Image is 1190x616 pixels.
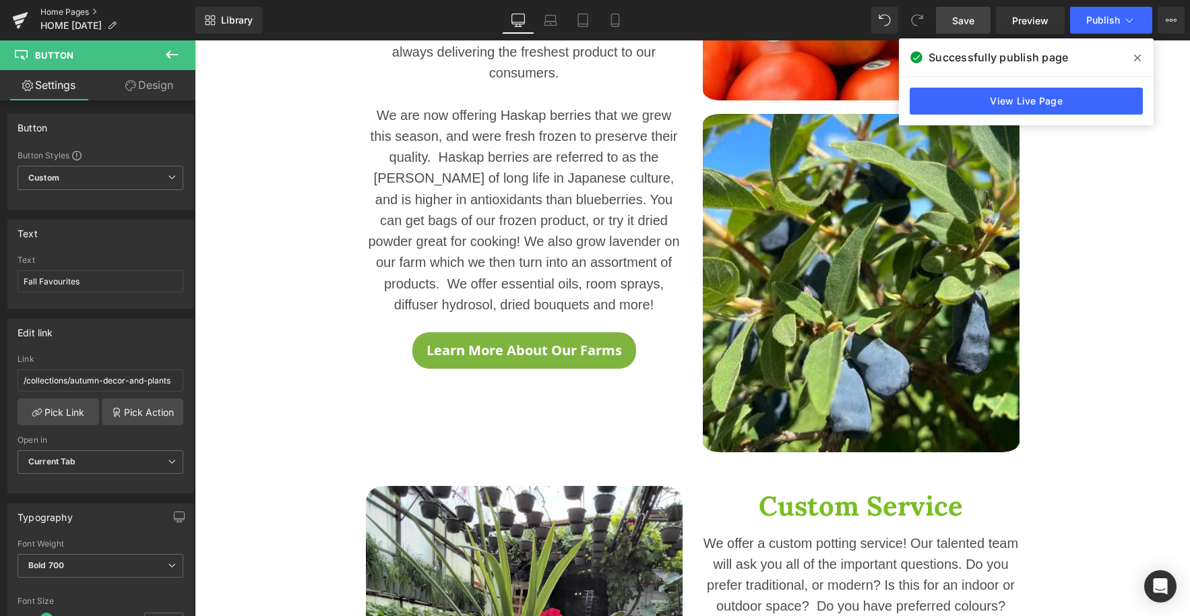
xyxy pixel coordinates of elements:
[904,7,931,34] button: Redo
[173,67,484,272] span: We are now offering Haskap berries that we grew this season, and were fresh frozen to preserve th...
[952,13,974,28] span: Save
[28,560,64,570] b: Bold 700
[218,292,441,328] a: Learn More About Our Farms
[18,255,183,265] div: Text
[1012,13,1048,28] span: Preview
[18,115,47,133] div: Button
[910,88,1143,115] a: View Live Page
[567,7,599,34] a: Tablet
[871,7,898,34] button: Undo
[195,7,262,34] a: New Library
[502,7,534,34] a: Desktop
[1070,7,1152,34] button: Publish
[28,456,76,466] b: Current Tab
[1158,7,1185,34] button: More
[35,50,73,61] span: Button
[18,319,53,338] div: Edit link
[18,504,73,523] div: Typography
[18,435,183,445] div: Open in
[232,301,427,319] span: Learn More About Our Farms
[1144,570,1177,603] div: Open Intercom Messenger
[18,150,183,160] div: Button Styles
[18,355,183,364] div: Link
[1086,15,1120,26] span: Publish
[18,596,183,606] div: Font Size
[100,70,198,100] a: Design
[996,7,1065,34] a: Preview
[599,7,631,34] a: Mobile
[40,7,195,18] a: Home Pages
[40,20,102,31] span: HOME [DATE]
[18,220,38,239] div: Text
[929,49,1068,65] span: Successfully publish page
[534,7,567,34] a: Laptop
[564,448,768,483] strong: Custom Service
[18,539,183,549] div: Font Weight
[18,369,183,392] input: https://your-shop.myshopify.com
[28,173,59,184] b: Custom
[18,398,99,425] a: Pick Link
[102,398,183,425] a: Pick Action
[221,14,253,26] span: Library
